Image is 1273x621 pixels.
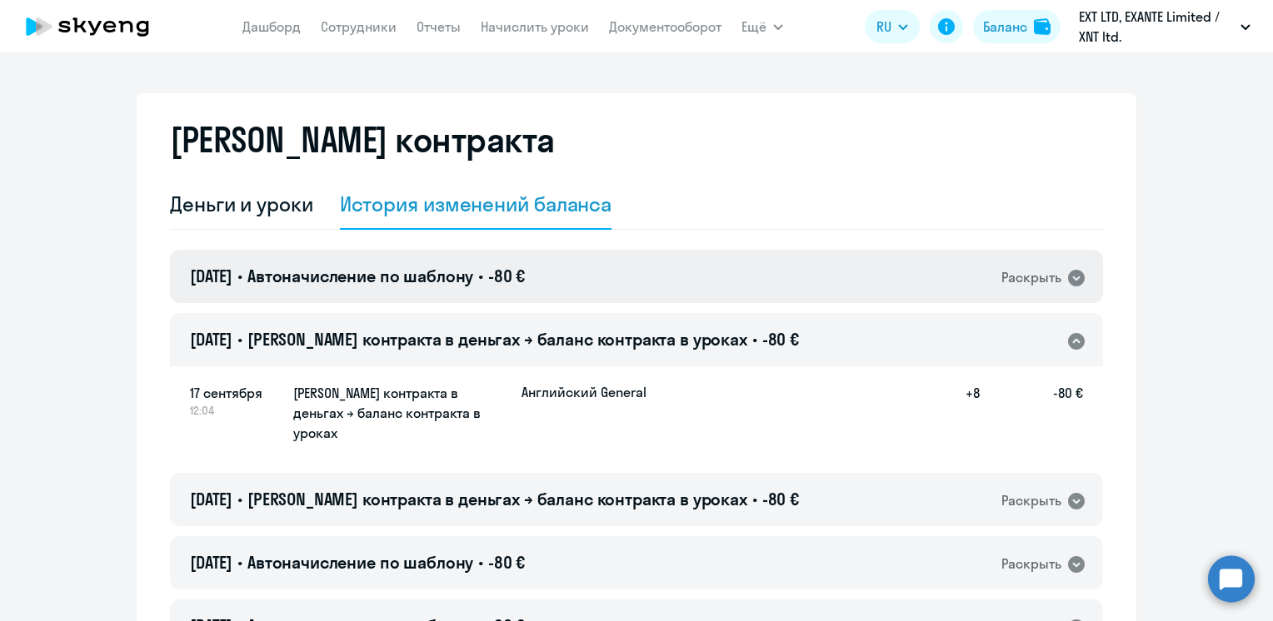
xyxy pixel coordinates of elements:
[983,17,1027,37] div: Баланс
[609,18,721,35] a: Документооборот
[762,329,799,350] span: -80 €
[741,10,783,43] button: Ещё
[478,552,483,573] span: •
[190,489,232,509] span: [DATE]
[247,552,473,573] span: Автоначисление по шаблону
[190,552,232,573] span: [DATE]
[417,18,461,35] a: Отчеты
[488,266,525,286] span: -80 €
[190,329,232,350] span: [DATE]
[237,489,242,509] span: •
[340,191,612,217] div: История изменений баланса
[752,329,757,350] span: •
[1001,267,1061,288] div: Раскрыть
[1001,490,1061,511] div: Раскрыть
[321,18,397,35] a: Сотрудники
[926,383,980,445] h5: +8
[237,552,242,573] span: •
[170,191,313,217] div: Деньги и уроки
[247,329,747,350] span: [PERSON_NAME] контракта в деньгах → баланс контракта в уроках
[1071,7,1259,47] button: EXT LTD, ‎EXANTE Limited / XNT ltd.
[247,489,747,509] span: [PERSON_NAME] контракта в деньгах → баланс контракта в уроках
[190,403,280,418] span: 12:04
[876,17,891,37] span: RU
[478,266,483,286] span: •
[980,383,1083,445] h5: -80 €
[865,10,920,43] button: RU
[190,383,280,403] span: 17 сентября
[741,17,766,37] span: Ещё
[1079,7,1234,47] p: EXT LTD, ‎EXANTE Limited / XNT ltd.
[1034,18,1051,35] img: balance
[247,266,473,286] span: Автоначисление по шаблону
[170,120,555,160] h2: [PERSON_NAME] контракта
[190,266,232,286] span: [DATE]
[242,18,301,35] a: Дашборд
[293,383,508,443] h5: [PERSON_NAME] контракта в деньгах → баланс контракта в уроках
[752,489,757,509] span: •
[762,489,799,509] span: -80 €
[237,266,242,286] span: •
[973,10,1061,43] button: Балансbalance
[522,383,646,401] p: Английский General
[237,329,242,350] span: •
[481,18,589,35] a: Начислить уроки
[1001,554,1061,574] div: Раскрыть
[488,552,525,573] span: -80 €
